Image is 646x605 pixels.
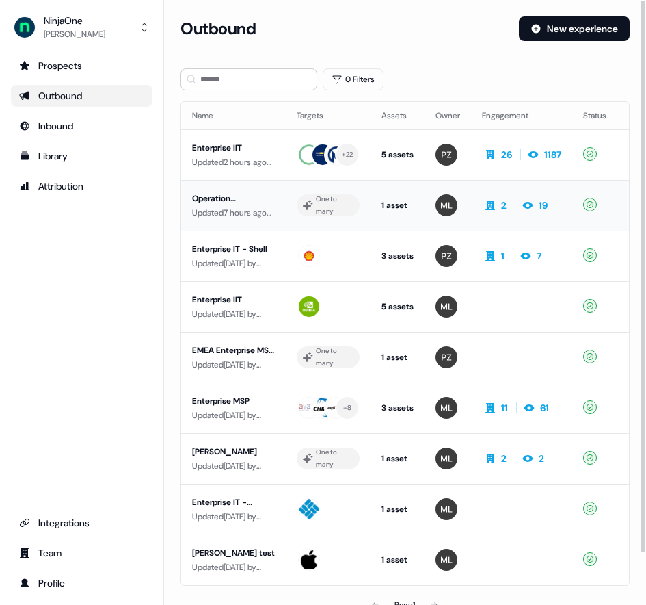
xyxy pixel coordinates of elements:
div: Integrations [19,516,144,530]
div: 5 assets [381,148,414,162]
div: Enterprise IT - Shell [192,242,275,256]
a: Go to templates [11,145,152,167]
h3: Outbound [180,18,256,39]
a: Go to profile [11,572,152,594]
div: One to many [316,345,354,370]
div: EMEA Enterprise MSP - 1 to many [192,344,275,357]
img: Megan [435,296,457,318]
a: Go to team [11,542,152,564]
div: 3 assets [381,401,414,415]
div: 1 asset [381,452,414,465]
th: Status [572,102,617,129]
div: 1 asset [381,198,414,212]
a: Go to outbound experience [11,85,152,107]
div: Enterprise MSP [192,394,275,408]
div: Outbound [19,89,144,103]
button: 0 Filters [323,68,383,90]
button: NinjaOne[PERSON_NAME] [11,11,152,44]
img: Megan [435,397,457,419]
div: 7 [537,249,541,263]
div: Updated [DATE] by [PERSON_NAME] [192,510,275,524]
img: Megan [435,549,457,571]
div: 1 [501,249,504,263]
div: Updated 7 hours ago by [PERSON_NAME] [192,206,275,220]
div: 26 [501,148,512,162]
div: 3 assets [381,249,414,263]
button: New experience [519,16,630,41]
th: Name [181,102,286,129]
div: Attribution [19,179,144,193]
div: Operation [PERSON_NAME] [192,192,275,205]
div: [PERSON_NAME] [44,27,105,41]
img: Megan [435,448,457,469]
th: Assets [371,102,425,129]
div: Updated 2 hours ago by [PERSON_NAME] [192,155,275,169]
img: Petra [435,346,457,368]
div: Enterprise IIT [192,141,275,155]
div: 5 assets [381,300,414,313]
div: Updated [DATE] by [PERSON_NAME] [192,409,275,422]
a: Go to prospects [11,55,152,77]
div: 2 [539,452,544,465]
a: Go to attribution [11,175,152,197]
div: One to many [316,446,354,471]
img: Petra [435,144,457,166]
div: One to many [316,193,354,218]
th: Engagement [471,102,572,129]
div: 61 [540,401,549,415]
div: + 22 [342,149,353,161]
div: Prospects [19,59,144,73]
div: NinjaOne [44,14,105,27]
div: Updated [DATE] by [PERSON_NAME] [192,257,275,270]
img: Petra [435,245,457,267]
div: Enterprise IIT [192,293,275,307]
div: [PERSON_NAME] [192,445,275,459]
a: Go to Inbound [11,115,152,137]
div: Library [19,149,144,163]
div: 1 asset [381,350,414,364]
div: 2 [501,452,507,465]
a: Go to integrations [11,512,152,534]
div: 1187 [544,148,561,162]
div: 1 asset [381,502,414,516]
div: Profile [19,576,144,590]
div: 11 [501,401,508,415]
div: 1 asset [381,553,414,567]
th: Owner [425,102,471,129]
div: 2 [501,198,507,212]
div: Enterprise IT - [GEOGRAPHIC_DATA] [192,495,275,509]
div: Updated [DATE] by [PERSON_NAME] [192,358,275,372]
div: Inbound [19,119,144,133]
div: Team [19,546,144,560]
div: + 8 [343,402,352,414]
div: Updated [DATE] by [PERSON_NAME] [192,561,275,574]
th: Targets [286,102,371,129]
img: Megan [435,498,457,520]
div: [PERSON_NAME] test [192,546,275,560]
div: Updated [DATE] by [PERSON_NAME] [192,459,275,473]
img: Megan [435,194,457,216]
div: 19 [539,198,548,212]
div: Updated [DATE] by [PERSON_NAME] [192,307,275,321]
